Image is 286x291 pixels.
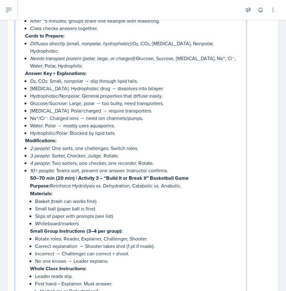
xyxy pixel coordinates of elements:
p: Class checks answers together. [30,24,241,32]
strong: Modifications: [25,137,56,144]
p: Glucose, Sucrose, [MEDICAL_DATA], Na⁺, Cl⁻, Water, Polar, Hydrophilic [30,55,241,69]
p: Basket (trash can works fine) [35,197,241,205]
em: 4 people [30,160,49,166]
em: Needs transport protein (polar, large, or charged): [30,55,136,62]
strong: Cards to Prepare: [25,32,65,39]
p: : Teams sort, present one answer. Instructor confirms. [30,167,241,174]
em: 3 people [30,152,49,159]
p: Leader reads slip. [35,272,241,280]
p: Whiteboard/markers [35,220,241,227]
p: After ~5 minutes, groups share one example with reasoning. [30,17,241,24]
p: Hydrophilic/Polar: Blocked by lipid tails. [30,129,241,137]
p: Glucose/Sucrose: Large, polar → too bulky, need transporters. [30,99,241,107]
p: No one knows → Leader explains. [35,257,241,265]
p: O₂, CO₂, [MEDICAL_DATA], Nonpolar, Hydrophobic [30,40,241,55]
strong: Answer Key + Explanations: [25,70,87,77]
p: Water: Polar → mostly uses aquaporins. [30,122,241,129]
p: O₂, CO₂: Small, nonpolar → slip through lipid tails. [30,77,241,85]
p: : Sorter, Checker, Judge. Rotate. [30,152,241,159]
p: : Two sorters, one checker, one recorder. Rotate. [30,159,241,167]
em: 2 people [30,145,49,152]
p: Incorrect → Challenger can correct + shoot. [35,250,241,257]
p: Reinforce Hydrolysis vs. Dehydration, Catabolic vs. Anabolic. [30,182,241,190]
p: [MEDICAL_DATA]: Hydrophobic drug → dissolves into bilayer. [30,85,241,92]
em: 10+ people [30,167,54,174]
p: [MEDICAL_DATA]: Polar/charged → require transporters. [30,107,241,114]
strong: Small Group Instructions (3–4 per group): [30,227,123,235]
p: Na⁺/Cl⁻: Charged ions → need ion channels/pumps. [30,114,241,122]
strong: 50–70 min (20 min) | Activity 3 – “Build It or Break It” Basketball Game [30,174,189,182]
p: Correct explanation → Shooter takes shot (1 pt if made). [35,242,241,250]
p: Small ball (paper ball is fine) [35,205,241,212]
strong: Purpose: [30,182,50,189]
strong: Materials: [30,190,52,197]
em: Diffuses directly (small, nonpolar, hydrophobic): [30,40,132,47]
p: Slips of paper with prompts (see list) [35,212,241,220]
strong: Whole Class Instructions: [30,265,87,272]
p: First hand = Explainer. Must answer: [35,280,241,287]
p: Hydrophobic/Nonpolar: General properties that diffuse easily. [30,92,241,99]
p: : One sorts, one challenges. Switch roles. [30,144,241,152]
p: Rotate roles: Reader, Explainer, Challenger, Shooter. [35,235,241,242]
